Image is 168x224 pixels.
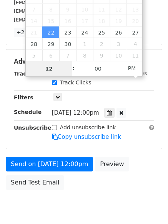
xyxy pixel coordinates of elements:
span: September 20, 2025 [127,15,144,26]
span: September 22, 2025 [42,26,59,38]
span: October 5, 2025 [26,49,43,61]
strong: Filters [14,94,33,100]
span: October 4, 2025 [127,38,144,49]
span: September 15, 2025 [42,15,59,26]
a: Send Test Email [6,175,64,190]
a: Send on [DATE] 12:00pm [6,157,93,171]
span: September 11, 2025 [93,3,110,15]
span: September 16, 2025 [59,15,76,26]
small: [EMAIL_ADDRESS][DOMAIN_NAME] [14,8,100,14]
a: Copy unsubscribe link [52,133,121,140]
span: September 17, 2025 [76,15,93,26]
span: October 1, 2025 [76,38,93,49]
span: September 18, 2025 [93,15,110,26]
span: October 3, 2025 [110,38,127,49]
span: Click to toggle [121,61,143,76]
small: [EMAIL_ADDRESS][DOMAIN_NAME] [14,17,100,23]
span: September 23, 2025 [59,26,76,38]
span: September 30, 2025 [59,38,76,49]
span: October 9, 2025 [93,49,110,61]
span: October 2, 2025 [93,38,110,49]
strong: Schedule [14,109,42,115]
span: September 28, 2025 [26,38,43,49]
span: September 24, 2025 [76,26,93,38]
h5: Advanced [14,57,154,66]
span: : [72,61,75,76]
span: September 26, 2025 [110,26,127,38]
span: September 10, 2025 [76,3,93,15]
span: October 10, 2025 [110,49,127,61]
span: September 8, 2025 [42,3,59,15]
span: September 19, 2025 [110,15,127,26]
span: [DATE] 12:00pm [52,109,99,116]
a: +21 more [14,28,46,37]
input: Minute [75,61,121,76]
span: September 27, 2025 [127,26,144,38]
span: September 29, 2025 [42,38,59,49]
span: September 14, 2025 [26,15,43,26]
span: September 12, 2025 [110,3,127,15]
span: October 8, 2025 [76,49,93,61]
span: September 25, 2025 [93,26,110,38]
iframe: Chat Widget [130,187,168,224]
strong: Unsubscribe [14,125,52,131]
label: Add unsubscribe link [60,124,116,132]
strong: Tracking [14,71,40,77]
span: October 11, 2025 [127,49,144,61]
span: October 6, 2025 [42,49,59,61]
span: September 13, 2025 [127,3,144,15]
label: Track Clicks [60,79,91,87]
a: Preview [95,157,129,171]
span: September 21, 2025 [26,26,43,38]
span: September 9, 2025 [59,3,76,15]
input: Hour [26,61,73,76]
span: September 7, 2025 [26,3,43,15]
span: October 7, 2025 [59,49,76,61]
